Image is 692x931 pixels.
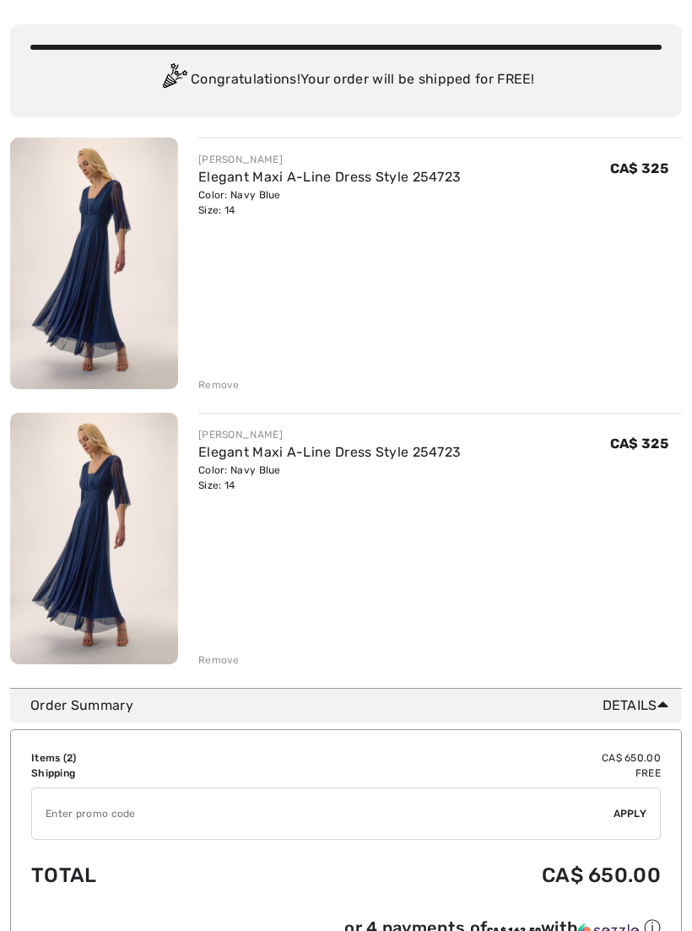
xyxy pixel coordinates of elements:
a: Elegant Maxi A-Line Dress Style 254723 [198,444,461,460]
div: Remove [198,377,240,392]
img: Congratulation2.svg [157,63,191,97]
td: Total [31,847,255,904]
div: [PERSON_NAME] [198,152,461,167]
td: Items ( ) [31,750,255,766]
div: Remove [198,652,240,668]
span: CA$ 325 [610,160,668,176]
img: Elegant Maxi A-Line Dress Style 254723 [10,413,178,664]
div: [PERSON_NAME] [198,427,461,442]
div: Color: Navy Blue Size: 14 [198,463,461,493]
img: Elegant Maxi A-Line Dress Style 254723 [10,138,178,389]
div: Color: Navy Blue Size: 14 [198,187,461,218]
input: Promo code [32,788,614,839]
span: Details [603,696,675,716]
div: Congratulations! Your order will be shipped for FREE! [30,63,662,97]
span: 2 [67,752,73,764]
td: CA$ 650.00 [255,847,661,904]
span: CA$ 325 [610,436,668,452]
td: Free [255,766,661,781]
div: Order Summary [30,696,675,716]
a: Elegant Maxi A-Line Dress Style 254723 [198,169,461,185]
span: Apply [614,806,647,821]
td: Shipping [31,766,255,781]
td: CA$ 650.00 [255,750,661,766]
